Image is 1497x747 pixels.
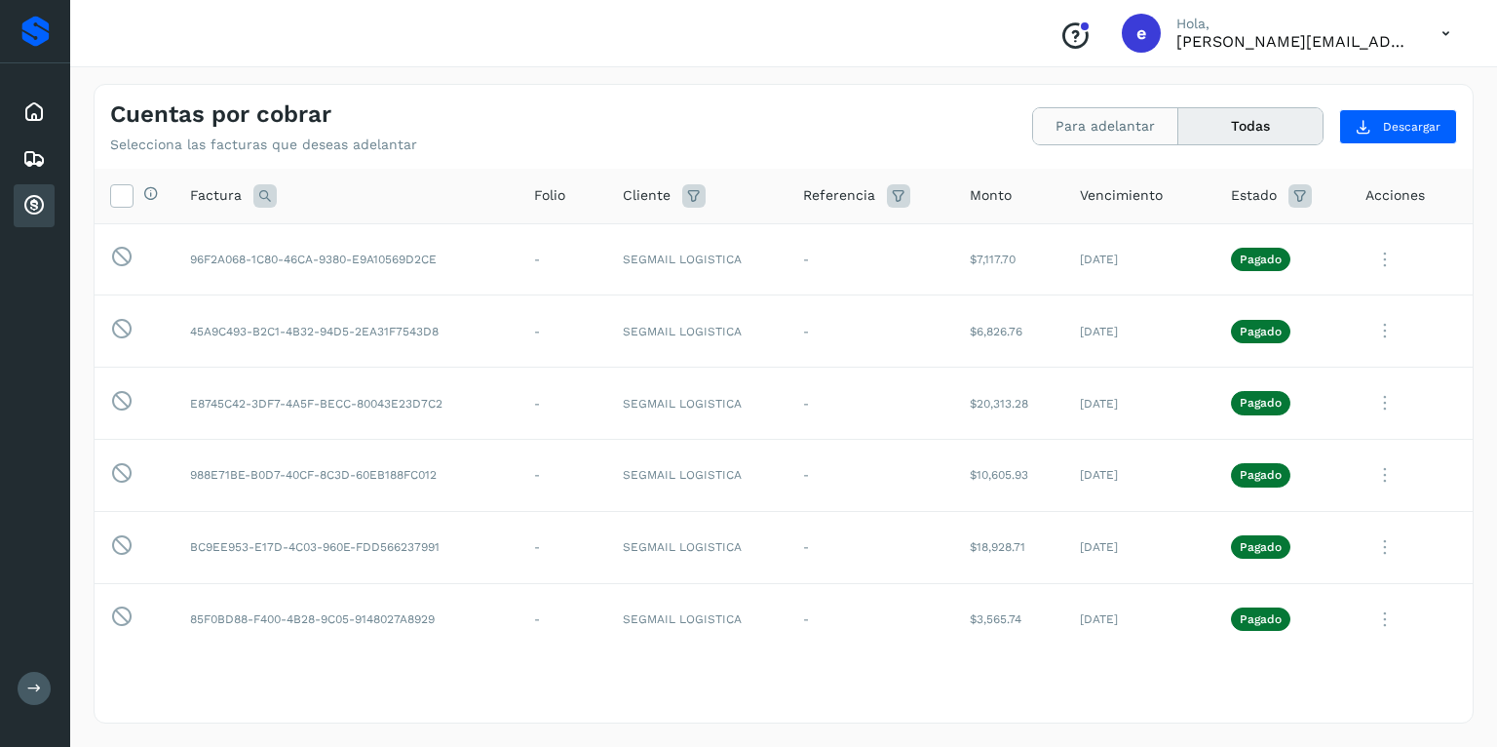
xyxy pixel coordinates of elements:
td: - [518,583,607,655]
td: $7,117.70 [954,223,1064,295]
h4: Cuentas por cobrar [110,100,331,129]
td: [DATE] [1064,583,1215,655]
td: $18,928.71 [954,511,1064,583]
td: $3,565.74 [954,583,1064,655]
p: ernesto+temporal@solvento.mx [1176,32,1410,51]
td: [DATE] [1064,511,1215,583]
p: Pagado [1240,540,1282,554]
td: BC9EE953-E17D-4C03-960E-FDD566237991 [174,511,518,583]
td: SEGMAIL LOGISTICA [607,511,787,583]
td: SEGMAIL LOGISTICA [607,583,787,655]
td: [DATE] [1064,295,1215,368]
div: Cuentas por cobrar [14,184,55,227]
span: Folio [534,185,565,206]
td: SEGMAIL LOGISTICA [607,295,787,368]
td: - [518,223,607,295]
td: - [787,583,954,655]
span: Referencia [803,185,875,206]
span: Acciones [1365,185,1425,206]
td: - [787,295,954,368]
span: Descargar [1383,118,1440,136]
td: 85F0BD88-F400-4B28-9C05-9148027A8929 [174,583,518,655]
p: Pagado [1240,468,1282,482]
td: - [787,368,954,440]
td: $10,605.93 [954,439,1064,511]
td: $20,313.28 [954,368,1064,440]
td: $6,826.76 [954,295,1064,368]
td: SEGMAIL LOGISTICA [607,223,787,295]
td: - [787,439,954,511]
td: E8745C42-3DF7-4A5F-BECC-80043E23D7C2 [174,368,518,440]
td: 988E71BE-B0D7-40CF-8C3D-60EB188FC012 [174,439,518,511]
td: 96F2A068-1C80-46CA-9380-E9A10569D2CE [174,223,518,295]
td: - [518,511,607,583]
div: Inicio [14,91,55,134]
p: Hola, [1176,16,1410,32]
td: - [518,368,607,440]
button: Todas [1178,108,1323,144]
td: [DATE] [1064,368,1215,440]
td: [DATE] [1064,223,1215,295]
td: 45A9C493-B2C1-4B32-94D5-2EA31F7543D8 [174,295,518,368]
button: Para adelantar [1033,108,1178,144]
td: - [787,223,954,295]
p: Pagado [1240,253,1282,266]
span: Factura [190,185,242,206]
p: Pagado [1240,396,1282,410]
button: Descargar [1339,109,1457,144]
td: - [787,511,954,583]
td: - [518,439,607,511]
p: Selecciona las facturas que deseas adelantar [110,137,417,153]
div: Embarques [14,138,55,180]
td: SEGMAIL LOGISTICA [607,439,787,511]
span: Monto [970,185,1012,206]
span: Estado [1231,185,1277,206]
p: Pagado [1240,612,1282,626]
td: [DATE] [1064,439,1215,511]
p: Pagado [1240,325,1282,338]
td: - [518,295,607,368]
td: SEGMAIL LOGISTICA [607,368,787,440]
span: Vencimiento [1080,185,1163,206]
span: Cliente [623,185,671,206]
